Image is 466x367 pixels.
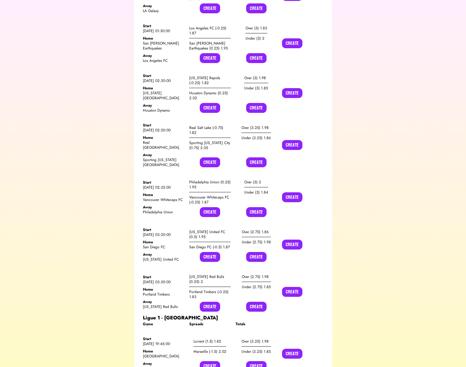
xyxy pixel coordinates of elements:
button: Create [282,88,302,98]
div: Spreads [189,322,231,326]
div: Sporting [US_STATE] City (0.75) 2.05 [189,138,231,153]
button: Create [246,207,267,217]
div: Home [143,86,184,91]
button: Create [282,192,302,202]
div: [US_STATE] United FC [143,257,184,262]
button: Create [282,38,302,48]
div: Away [143,361,184,366]
div: Away [143,299,184,304]
div: Game [143,322,184,326]
div: [US_STATE][GEOGRAPHIC_DATA] [143,91,184,100]
div: Over (2.75) 1.98 [242,272,271,282]
div: Under (3.25) 1.86 [242,133,271,143]
div: Sporting [US_STATE][GEOGRAPHIC_DATA] [143,157,184,167]
div: [DATE] 03:30:00 [143,232,184,237]
div: Start [143,23,184,28]
div: Philadelphia Union [143,210,184,215]
div: Over (3) 1.98 [244,73,268,83]
div: Houston Dynamo [143,108,184,113]
div: Over (3) 2 [244,177,268,187]
div: Home [143,349,184,354]
div: Houston Dynamo (0.25) 2.02 [189,88,231,103]
button: Create [282,140,302,150]
button: Create [200,3,220,13]
div: Under (3.25) 1.85 [242,347,271,356]
div: Lorient (1.5) 1.82 [194,336,226,347]
div: Away [143,3,184,8]
div: Under (3) 2 [246,33,267,43]
div: Start [143,275,184,280]
div: Start [143,123,184,128]
div: San Diego FC [143,245,184,250]
div: San [PERSON_NAME] Earthquakes [143,41,184,51]
button: Create [246,157,267,167]
div: [DATE] 02:35:00 [143,185,184,190]
div: Portland Timbers [143,292,184,297]
div: [DATE] 01:30:00 [143,28,184,33]
div: Ligue 1 - [GEOGRAPHIC_DATA] [143,314,323,322]
div: [DATE] 03:30:00 [143,280,184,284]
button: Create [246,3,267,13]
div: Los Angeles FC (-0.25) 1.87 [189,23,231,38]
div: Home [143,192,184,197]
div: Vancouver Whitecaps FC [143,197,184,202]
div: Home [143,135,184,140]
div: Start [143,336,184,341]
div: Away [143,103,184,108]
div: Start [143,180,184,185]
button: Create [200,103,220,113]
div: Over (3.25) 1.98 [242,123,271,133]
div: Real [GEOGRAPHIC_DATA] [143,140,184,150]
div: Over (3.25) 1.98 [242,336,271,347]
div: Away [143,152,184,157]
div: Home [143,287,184,292]
button: Create [200,302,220,312]
div: Under (2.75) 1.98 [242,237,271,247]
div: Portland Timbers (-0.25) 1.83 [189,287,231,302]
div: Away [143,252,184,257]
div: San Diego FC (-0.5) 1.87 [189,242,231,252]
div: [DATE] 02:30:00 [143,78,184,83]
div: Away [143,53,184,58]
div: [GEOGRAPHIC_DATA] [143,354,184,359]
button: Create [246,252,267,262]
div: Over (3) 1.83 [246,23,267,33]
div: Home [143,36,184,41]
button: Create [200,53,220,63]
button: Create [246,53,267,63]
div: Totals [236,322,277,326]
div: Vancouver Whitecaps FC (-0.25) 1.87 [189,192,231,207]
button: Create [246,103,267,113]
button: Create [200,252,220,262]
button: Create [282,240,302,250]
button: Create [200,207,220,217]
div: Over (2.75) 1.86 [242,227,271,237]
div: Under (2.75) 1.85 [242,282,271,292]
div: [US_STATE] United FC (0.5) 1.95 [189,227,231,242]
div: Philadelphia Union (0.25) 1.95 [189,177,231,192]
button: Create [282,287,302,297]
div: Under (3) 1.84 [244,187,268,197]
div: LA Galaxy [143,8,184,13]
div: [US_STATE] Red Bulls (0.25) 2 [189,272,231,287]
div: Home [143,240,184,245]
button: Create [246,302,267,312]
div: [DATE] 19:45:00 [143,341,184,346]
div: San [PERSON_NAME] Earthquakes (0.25) 1.95 [189,38,231,53]
div: Under (3) 1.85 [244,83,268,93]
div: Start [143,227,184,232]
div: Start [143,73,184,78]
div: [DATE] 02:30:00 [143,128,184,133]
button: Create [282,349,302,359]
div: Real Salt Lake (-0.75) 1.82 [189,123,231,138]
div: Marseille (-1.5) 2.02 [194,347,226,356]
div: [US_STATE] Rapids (-0.25) 1.82 [189,73,231,88]
div: [US_STATE] Red Bulls [143,304,184,309]
div: Away [143,205,184,210]
button: Create [200,157,220,167]
div: Los Angeles FC [143,58,184,63]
